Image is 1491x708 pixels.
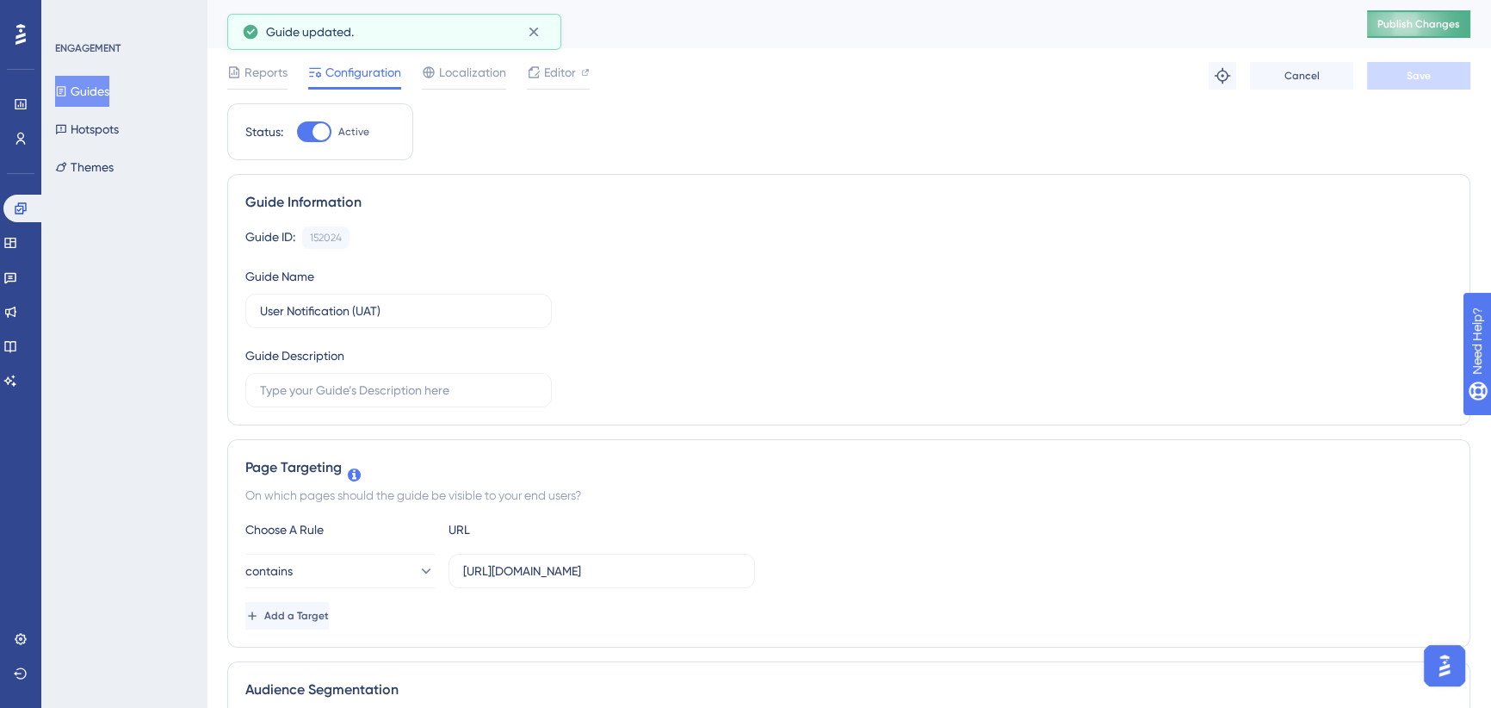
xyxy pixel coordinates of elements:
[1367,62,1470,90] button: Save
[55,114,119,145] button: Hotspots
[1367,10,1470,38] button: Publish Changes
[55,152,114,183] button: Themes
[266,22,354,42] span: Guide updated.
[1407,69,1431,83] span: Save
[1250,62,1353,90] button: Cancel
[245,602,329,630] button: Add a Target
[245,554,435,588] button: contains
[1284,69,1320,83] span: Cancel
[1419,640,1470,692] iframe: UserGuiding AI Assistant Launcher
[1377,17,1460,31] span: Publish Changes
[55,41,121,55] div: ENGAGEMENT
[338,125,369,139] span: Active
[245,266,314,287] div: Guide Name
[245,519,435,540] div: Choose A Rule
[325,62,401,83] span: Configuration
[55,76,109,107] button: Guides
[439,62,506,83] span: Localization
[449,519,638,540] div: URL
[245,680,1452,700] div: Audience Segmentation
[544,62,576,83] span: Editor
[260,301,537,320] input: Type your Guide’s Name here
[245,121,283,142] div: Status:
[245,485,1452,506] div: On which pages should the guide be visible to your end users?
[264,609,329,623] span: Add a Target
[40,4,108,25] span: Need Help?
[245,457,1452,478] div: Page Targeting
[245,192,1452,213] div: Guide Information
[260,381,537,400] input: Type your Guide’s Description here
[245,345,344,366] div: Guide Description
[310,231,342,245] div: 152024
[227,12,1324,36] div: User Notification (UAT)
[244,62,288,83] span: Reports
[245,561,293,581] span: contains
[245,227,295,249] div: Guide ID:
[463,562,740,581] input: yourwebsite.com/path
